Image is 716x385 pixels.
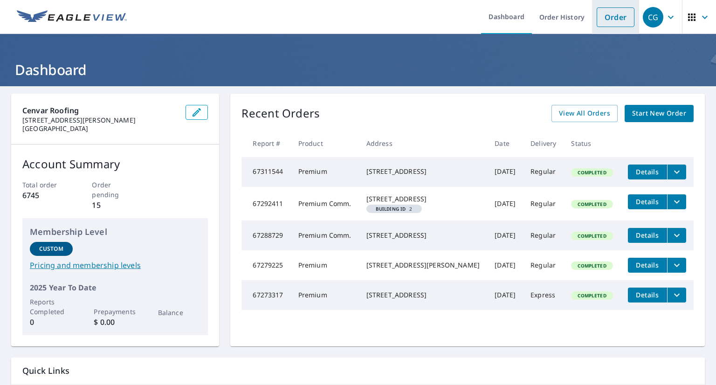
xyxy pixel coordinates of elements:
button: filesDropdownBtn-67288729 [667,228,686,243]
p: 6745 [22,190,69,201]
span: View All Orders [559,108,610,119]
p: Prepayments [94,307,137,316]
div: [STREET_ADDRESS] [366,194,480,204]
td: Express [523,280,564,310]
span: Details [633,167,661,176]
a: Order [597,7,634,27]
h1: Dashboard [11,60,705,79]
p: 15 [92,199,138,211]
button: filesDropdownBtn-67311544 [667,165,686,179]
div: [STREET_ADDRESS] [366,231,480,240]
span: Completed [572,201,612,207]
td: [DATE] [487,250,523,280]
td: Regular [523,157,564,187]
td: 67279225 [241,250,290,280]
p: [GEOGRAPHIC_DATA] [22,124,178,133]
div: [STREET_ADDRESS] [366,167,480,176]
p: [STREET_ADDRESS][PERSON_NAME] [22,116,178,124]
button: detailsBtn-67292411 [628,194,667,209]
td: Regular [523,220,564,250]
p: Order pending [92,180,138,199]
p: Quick Links [22,365,694,377]
a: View All Orders [551,105,618,122]
td: Premium [291,280,359,310]
button: detailsBtn-67311544 [628,165,667,179]
span: Completed [572,169,612,176]
a: Pricing and membership levels [30,260,200,271]
button: detailsBtn-67288729 [628,228,667,243]
button: detailsBtn-67279225 [628,258,667,273]
p: Reports Completed [30,297,73,316]
p: Recent Orders [241,105,320,122]
td: Premium [291,250,359,280]
span: Details [633,290,661,299]
div: [STREET_ADDRESS] [366,290,480,300]
td: [DATE] [487,157,523,187]
div: CG [643,7,663,27]
span: Completed [572,262,612,269]
td: 67311544 [241,157,290,187]
p: Cenvar Roofing [22,105,178,116]
td: [DATE] [487,187,523,220]
td: 67292411 [241,187,290,220]
button: filesDropdownBtn-67279225 [667,258,686,273]
th: Address [359,130,488,157]
td: 67288729 [241,220,290,250]
p: Custom [39,245,63,253]
td: 67273317 [241,280,290,310]
th: Status [564,130,620,157]
span: Details [633,197,661,206]
p: Account Summary [22,156,208,172]
td: Premium Comm. [291,187,359,220]
th: Date [487,130,523,157]
td: [DATE] [487,220,523,250]
img: EV Logo [17,10,127,24]
p: 2025 Year To Date [30,282,200,293]
a: Start New Order [625,105,694,122]
th: Delivery [523,130,564,157]
td: Premium Comm. [291,220,359,250]
p: Total order [22,180,69,190]
span: Completed [572,233,612,239]
em: Building ID [376,206,406,211]
span: 2 [370,206,418,211]
span: Details [633,261,661,269]
p: Balance [158,308,201,317]
button: filesDropdownBtn-67273317 [667,288,686,302]
p: 0 [30,316,73,328]
span: Start New Order [632,108,686,119]
button: detailsBtn-67273317 [628,288,667,302]
td: Premium [291,157,359,187]
span: Completed [572,292,612,299]
div: [STREET_ADDRESS][PERSON_NAME] [366,261,480,270]
p: Membership Level [30,226,200,238]
th: Product [291,130,359,157]
td: Regular [523,250,564,280]
th: Report # [241,130,290,157]
span: Details [633,231,661,240]
td: [DATE] [487,280,523,310]
p: $ 0.00 [94,316,137,328]
button: filesDropdownBtn-67292411 [667,194,686,209]
td: Regular [523,187,564,220]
